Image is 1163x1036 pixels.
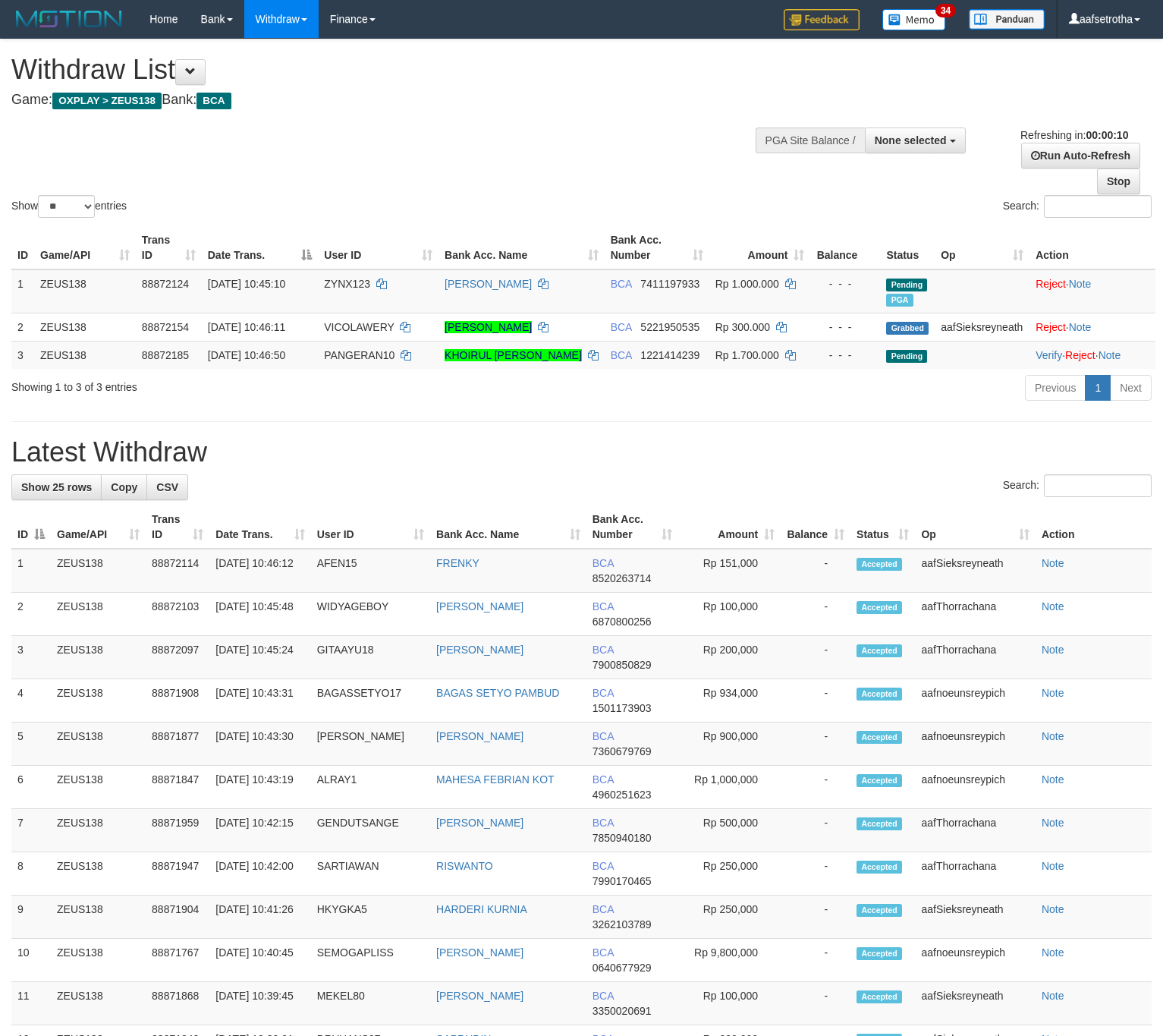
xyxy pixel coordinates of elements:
[11,636,51,679] td: 3
[781,852,850,896] td: -
[156,481,178,493] span: CSV
[436,990,523,1002] a: [PERSON_NAME]
[857,558,902,571] span: Accepted
[445,321,532,333] a: [PERSON_NAME]
[678,809,781,852] td: Rp 500,000
[640,278,699,290] span: Copy 7411197933 to clipboard
[51,505,146,549] th: Game/API: activate to sort column ascending
[436,687,559,699] a: BAGAS SETYO PAMBUD
[11,939,51,982] td: 10
[51,982,146,1025] td: ZEUS138
[11,341,34,369] td: 3
[1042,946,1064,959] a: Note
[611,349,632,361] span: BCA
[593,918,652,931] span: Copy 3262103789 to clipboard
[1029,313,1155,341] td: ·
[11,313,34,341] td: 2
[445,278,532,290] a: [PERSON_NAME]
[11,549,51,593] td: 1
[756,128,865,153] div: PGA Site Balance /
[678,939,781,982] td: Rp 9,800,000
[11,55,760,85] h1: Withdraw List
[146,982,209,1025] td: 88871868
[886,294,913,307] span: Marked by aafnoeunsreypich
[880,226,935,269] th: Status
[781,679,850,723] td: -
[709,226,811,269] th: Amount: activate to sort column ascending
[1003,195,1152,218] label: Search:
[781,549,850,593] td: -
[593,687,614,699] span: BCA
[781,809,850,852] td: -
[915,852,1035,896] td: aafThorrachana
[886,350,927,363] span: Pending
[857,644,902,657] span: Accepted
[1025,375,1086,401] a: Previous
[311,723,430,766] td: [PERSON_NAME]
[208,321,285,333] span: [DATE] 10:46:11
[209,766,310,809] td: [DATE] 10:43:19
[1042,557,1064,569] a: Note
[311,939,430,982] td: SEMOGAPLISS
[11,766,51,809] td: 6
[1029,269,1155,313] td: ·
[436,817,523,829] a: [PERSON_NAME]
[593,832,652,844] span: Copy 7850940180 to clipboard
[593,962,652,974] span: Copy 0640677929 to clipboard
[1036,505,1152,549] th: Action
[715,278,779,290] span: Rp 1.000.000
[34,226,136,269] th: Game/API: activate to sort column ascending
[593,860,614,872] span: BCA
[593,946,614,959] span: BCA
[857,947,902,960] span: Accepted
[209,636,310,679] td: [DATE] 10:45:24
[875,134,947,146] span: None selected
[857,731,902,744] span: Accepted
[51,549,146,593] td: ZEUS138
[311,505,430,549] th: User ID: activate to sort column ascending
[915,636,1035,679] td: aafThorrachana
[11,852,51,896] td: 8
[1042,903,1064,915] a: Note
[969,9,1045,30] img: panduan.png
[11,195,127,218] label: Show entries
[857,688,902,701] span: Accepted
[311,852,430,896] td: SARTIAWAN
[1042,817,1064,829] a: Note
[146,679,209,723] td: 88871908
[436,860,493,872] a: RISWANTO
[146,505,209,549] th: Trans ID: activate to sort column ascending
[915,723,1035,766] td: aafnoeunsreypich
[52,93,162,109] span: OXPLAY > ZEUS138
[1042,730,1064,742] a: Note
[678,549,781,593] td: Rp 151,000
[1042,600,1064,612] a: Note
[640,349,699,361] span: Copy 1221414239 to clipboard
[1042,644,1064,656] a: Note
[1029,341,1155,369] td: · ·
[324,321,394,333] span: VICOLAWERY
[915,896,1035,939] td: aafSieksreyneath
[11,982,51,1025] td: 11
[865,128,966,153] button: None selected
[915,939,1035,982] td: aafnoeunsreypich
[1036,278,1066,290] a: Reject
[715,349,779,361] span: Rp 1.700.000
[593,557,614,569] span: BCA
[11,269,34,313] td: 1
[915,505,1035,549] th: Op: activate to sort column ascending
[208,349,285,361] span: [DATE] 10:46:50
[678,852,781,896] td: Rp 250,000
[605,226,709,269] th: Bank Acc. Number: activate to sort column ascending
[593,789,652,801] span: Copy 4960251623 to clipboard
[915,982,1035,1025] td: aafSieksreyneath
[11,373,473,395] div: Showing 1 to 3 of 3 entries
[593,817,614,829] span: BCA
[886,279,927,291] span: Pending
[436,600,523,612] a: [PERSON_NAME]
[678,982,781,1025] td: Rp 100,000
[311,896,430,939] td: HKYGKA5
[146,549,209,593] td: 88872114
[146,474,188,500] a: CSV
[51,852,146,896] td: ZEUS138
